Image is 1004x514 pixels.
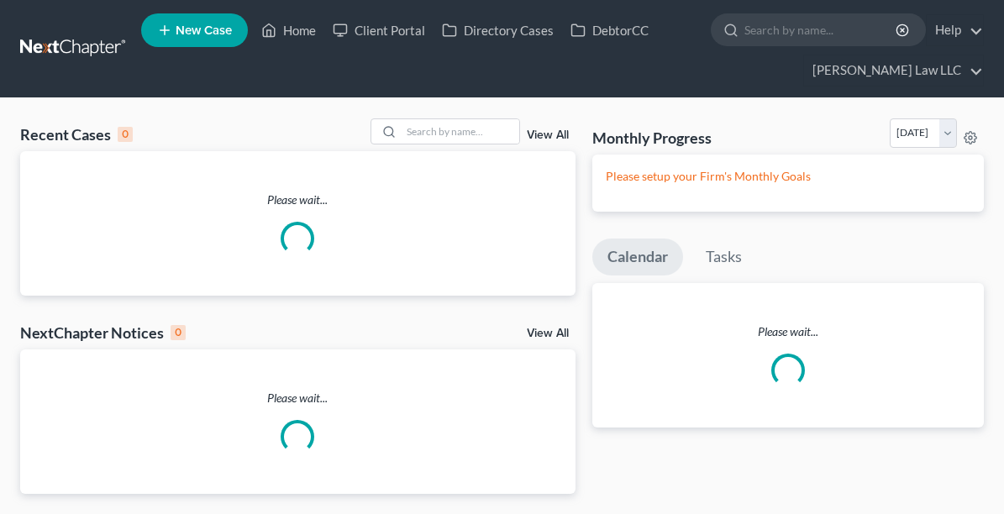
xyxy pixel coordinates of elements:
div: 0 [171,325,186,340]
a: View All [527,328,569,339]
a: DebtorCC [562,15,657,45]
a: [PERSON_NAME] Law LLC [804,55,983,86]
p: Please wait... [592,323,984,340]
a: Home [253,15,324,45]
p: Please wait... [20,390,576,406]
a: View All [527,129,569,141]
a: Calendar [592,239,683,275]
div: Recent Cases [20,124,133,144]
input: Search by name... [402,119,519,144]
p: Please wait... [20,191,576,208]
p: Please setup your Firm's Monthly Goals [606,168,970,185]
div: NextChapter Notices [20,323,186,343]
h3: Monthly Progress [592,128,712,148]
div: 0 [118,127,133,142]
a: Directory Cases [434,15,562,45]
a: Help [927,15,983,45]
span: New Case [176,24,232,37]
input: Search by name... [744,14,898,45]
a: Client Portal [324,15,434,45]
a: Tasks [691,239,757,275]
